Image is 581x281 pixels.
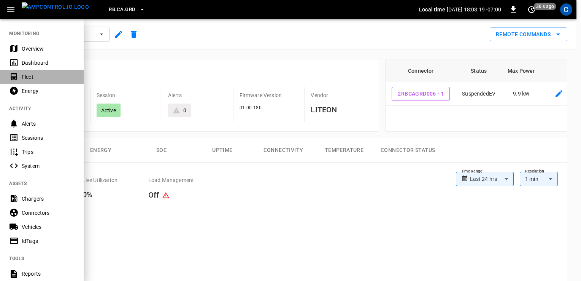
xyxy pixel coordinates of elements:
p: [DATE] 18:03:19 -07:00 [447,6,501,13]
div: Trips [22,148,75,156]
div: Chargers [22,195,75,203]
div: Alerts [22,120,75,128]
div: Reports [22,270,75,278]
img: ampcontrol.io logo [22,2,89,12]
p: Local time [419,6,445,13]
span: 30 s ago [534,3,556,10]
div: Sessions [22,134,75,142]
div: Energy [22,87,75,95]
span: RB.CA.GRD [109,5,135,14]
div: profile-icon [560,3,572,16]
div: Vehicles [22,223,75,231]
button: set refresh interval [525,3,538,16]
div: IdTags [22,237,75,245]
div: Overview [22,45,75,53]
div: System [22,162,75,170]
div: Dashboard [22,59,75,67]
div: Fleet [22,73,75,81]
div: Connectors [22,209,75,217]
